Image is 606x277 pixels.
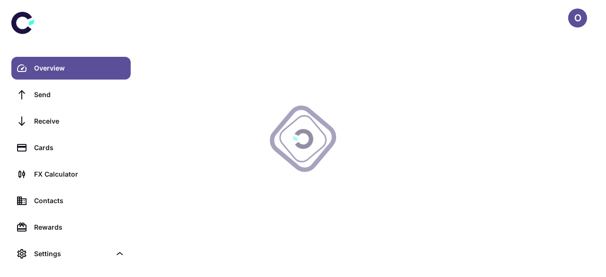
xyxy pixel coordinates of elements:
div: Settings [11,242,131,265]
a: FX Calculator [11,163,131,186]
div: FX Calculator [34,169,125,179]
div: Settings [34,249,111,259]
a: Send [11,83,131,106]
div: Rewards [34,222,125,232]
div: Overview [34,63,125,73]
a: Overview [11,57,131,80]
div: Send [34,89,125,100]
div: Cards [34,143,125,153]
a: Contacts [11,189,131,212]
a: Rewards [11,216,131,239]
div: Receive [34,116,125,126]
button: O [568,9,587,27]
div: Contacts [34,196,125,206]
a: Cards [11,136,131,159]
a: Receive [11,110,131,133]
